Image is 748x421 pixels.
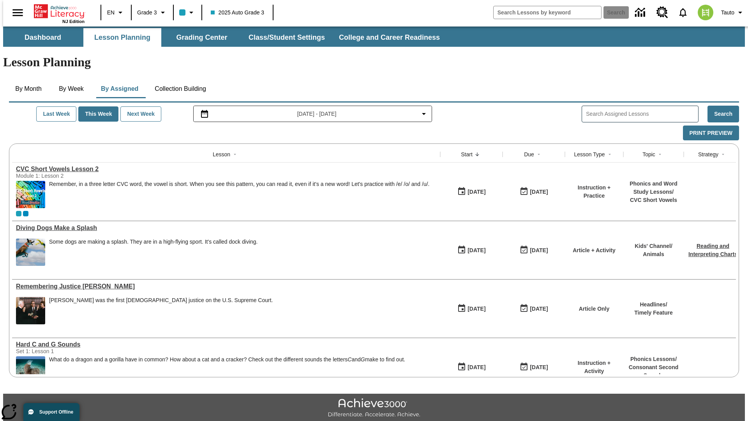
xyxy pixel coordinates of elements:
[230,150,240,159] button: Sort
[6,1,29,24] button: Open side menu
[176,5,199,19] button: Class color is light blue. Change class color
[120,106,161,122] button: Next Week
[455,360,488,375] button: 09/07/25: First time the lesson was available
[605,150,614,159] button: Sort
[49,181,429,188] p: Remember, in a three letter CVC word, the vowel is short. When you see this pattern, you can read...
[419,109,429,119] svg: Collapse Date Range Filter
[23,403,79,421] button: Support Offline
[62,19,85,24] span: NJ Edition
[721,9,734,17] span: Tauto
[34,3,85,24] div: Home
[49,181,429,208] div: Remember, in a three letter CVC word, the vowel is short. When you see this pattern, you can read...
[655,150,665,159] button: Sort
[517,243,550,258] button: 09/08/25: Last day the lesson can be accessed
[16,211,21,216] div: Current Class
[494,6,601,19] input: search field
[517,184,550,199] button: 09/08/25: Last day the lesson can be accessed
[698,5,713,20] img: avatar image
[635,250,672,258] p: Animals
[569,184,619,200] p: Instruction + Practice
[530,187,548,197] div: [DATE]
[39,409,73,415] span: Support Offline
[688,243,737,257] a: Reading and Interpreting Charts
[627,196,680,204] p: CVC Short Vowels
[137,9,157,17] span: Grade 3
[467,187,485,197] div: [DATE]
[718,150,728,159] button: Sort
[579,305,610,313] p: Article Only
[634,301,673,309] p: Headlines /
[83,28,161,47] button: Lesson Planning
[328,398,420,418] img: Achieve3000 Differentiate Accelerate Achieve
[16,166,436,173] div: CVC Short Vowels Lesson 2
[36,106,76,122] button: Last Week
[333,28,446,47] button: College and Career Readiness
[16,356,45,384] img: A sea cucumber lays on the floor of the ocean
[530,304,548,314] div: [DATE]
[3,28,447,47] div: SubNavbar
[3,27,745,47] div: SubNavbar
[707,106,739,122] button: Search
[467,246,485,255] div: [DATE]
[49,356,405,363] p: What do a dragon and a gorilla have in common? How about a cat and a cracker? Check out the diffe...
[107,9,115,17] span: EN
[361,356,365,363] em: G
[569,359,619,375] p: Instruction + Activity
[473,150,482,159] button: Sort
[163,28,241,47] button: Grading Center
[698,150,718,158] div: Strategy
[455,184,488,199] button: 09/08/25: First time the lesson was available
[148,80,212,98] button: Collection Building
[49,297,273,324] div: Sandra Day O'Connor was the first female justice on the U.S. Supreme Court.
[467,363,485,372] div: [DATE]
[297,110,337,118] span: [DATE] - [DATE]
[52,80,91,98] button: By Week
[95,80,145,98] button: By Assigned
[693,2,718,23] button: Select a new avatar
[49,297,273,304] div: [PERSON_NAME] was the first [DEMOGRAPHIC_DATA] justice on the U.S. Supreme Court.
[9,80,48,98] button: By Month
[197,109,429,119] button: Select the date range menu item
[517,360,550,375] button: 09/07/25: Last day the lesson can be accessed
[718,5,748,19] button: Profile/Settings
[104,5,129,19] button: Language: EN, Select a language
[34,4,85,19] a: Home
[4,28,82,47] button: Dashboard
[524,150,534,158] div: Due
[574,150,605,158] div: Lesson Type
[78,106,118,122] button: This Week
[16,225,436,232] a: Diving Dogs Make a Splash, Lessons
[530,363,548,372] div: [DATE]
[16,239,45,266] img: A dog is jumping high in the air in an attempt to grab a yellow toy with its mouth.
[49,356,405,384] div: What do a dragon and a gorilla have in common? How about a cat and a cracker? Check out the diffe...
[213,150,230,158] div: Lesson
[517,301,550,316] button: 09/08/25: Last day the lesson can be accessed
[16,173,133,179] div: Module 1: Lesson 2
[634,309,673,317] p: Timely Feature
[530,246,548,255] div: [DATE]
[16,283,436,290] a: Remembering Justice O'Connor, Lessons
[49,239,258,266] div: Some dogs are making a splash. They are in a high-flying sport. It's called dock diving.
[630,2,652,23] a: Data Center
[211,9,265,17] span: 2025 Auto Grade 3
[467,304,485,314] div: [DATE]
[16,166,436,173] a: CVC Short Vowels Lesson 2, Lessons
[16,348,133,354] div: Set 1: Lesson 1
[49,239,258,245] div: Some dogs are making a splash. They are in a high-flying sport. It's called dock diving.
[642,150,655,158] div: Topic
[573,246,616,255] p: Article + Activity
[627,180,680,196] p: Phonics and Word Study Lessons /
[635,242,672,250] p: Kids' Channel /
[134,5,171,19] button: Grade: Grade 3, Select a grade
[683,126,739,141] button: Print Preview
[3,55,745,69] h1: Lesson Planning
[23,211,28,216] div: OL 2025 Auto Grade 4
[673,2,693,23] a: Notifications
[16,297,45,324] img: Chief Justice Warren Burger, wearing a black robe, holds up his right hand and faces Sandra Day O...
[534,150,543,159] button: Sort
